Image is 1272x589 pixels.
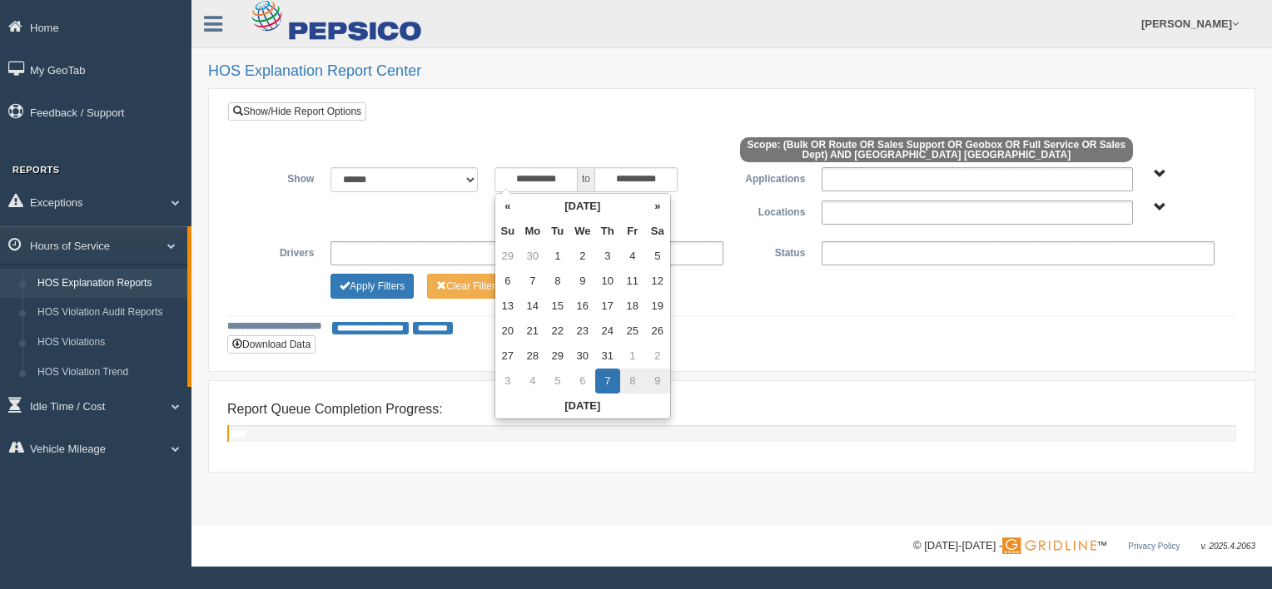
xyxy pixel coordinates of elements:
img: Gridline [1002,537,1096,554]
label: Drivers [241,241,322,261]
td: 1 [620,344,645,369]
th: Fr [620,219,645,244]
td: 12 [645,269,670,294]
th: [DATE] [520,194,645,219]
label: Locations [732,200,813,220]
td: 18 [620,294,645,319]
td: 17 [595,294,620,319]
th: Tu [545,219,570,244]
td: 9 [570,269,595,294]
button: Change Filter Options [330,274,414,299]
td: 9 [645,369,670,393]
td: 11 [620,269,645,294]
td: 30 [570,344,595,369]
h4: Report Queue Completion Progress: [227,402,1236,417]
th: » [645,194,670,219]
td: 3 [495,369,520,393]
th: We [570,219,595,244]
td: 4 [620,244,645,269]
td: 16 [570,294,595,319]
td: 26 [645,319,670,344]
td: 27 [495,344,520,369]
td: 2 [570,244,595,269]
td: 13 [495,294,520,319]
td: 2 [645,344,670,369]
td: 19 [645,294,670,319]
a: Privacy Policy [1128,542,1180,551]
h2: HOS Explanation Report Center [208,63,1255,80]
td: 22 [545,319,570,344]
a: Show/Hide Report Options [228,102,366,121]
a: HOS Violation Audit Reports [30,298,187,328]
td: 5 [645,244,670,269]
th: Su [495,219,520,244]
th: Sa [645,219,670,244]
button: Download Data [227,335,316,354]
td: 30 [520,244,545,269]
th: [DATE] [495,393,670,418]
th: Mo [520,219,545,244]
label: Status [732,241,813,261]
a: HOS Explanation Reports [30,269,187,299]
td: 4 [520,369,545,393]
button: Change Filter Options [427,274,509,299]
label: Show [241,167,322,187]
td: 3 [595,244,620,269]
td: 1 [545,244,570,269]
td: 20 [495,319,520,344]
td: 28 [520,344,545,369]
td: 14 [520,294,545,319]
td: 6 [570,369,595,393]
label: Applications [732,167,813,187]
td: 8 [620,369,645,393]
td: 24 [595,319,620,344]
td: 29 [495,244,520,269]
a: HOS Violations [30,328,187,358]
td: 21 [520,319,545,344]
td: 15 [545,294,570,319]
td: 7 [520,269,545,294]
th: Th [595,219,620,244]
div: © [DATE]-[DATE] - ™ [913,537,1255,555]
td: 8 [545,269,570,294]
td: 31 [595,344,620,369]
td: 5 [545,369,570,393]
td: 7 [595,369,620,393]
th: « [495,194,520,219]
a: HOS Violation Trend [30,358,187,388]
span: v. 2025.4.2063 [1201,542,1255,551]
td: 23 [570,319,595,344]
span: to [578,167,594,192]
td: 10 [595,269,620,294]
td: 29 [545,344,570,369]
td: 25 [620,319,645,344]
td: 6 [495,269,520,294]
span: Scope: (Bulk OR Route OR Sales Support OR Geobox OR Full Service OR Sales Dept) AND [GEOGRAPHIC_D... [740,137,1133,162]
